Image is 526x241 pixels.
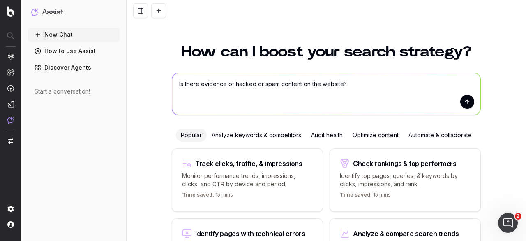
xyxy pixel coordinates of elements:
p: 15 mins [340,192,391,201]
img: Botify logo [7,6,14,17]
img: Studio [7,101,14,108]
div: Start a conversation! [35,87,113,96]
div: Audit health [306,129,348,142]
img: Switch project [8,138,13,144]
span: Time saved: [340,192,372,198]
div: Check rankings & top performers [353,160,457,167]
img: Analytics [7,53,14,60]
div: Analyze & compare search trends [353,230,459,237]
h1: How can I boost your search strategy? [172,44,481,59]
div: Track clicks, traffic, & impressions [195,160,302,167]
iframe: Intercom live chat [498,213,518,233]
img: Setting [7,206,14,212]
img: Assist [7,117,14,124]
p: 15 mins [182,192,233,201]
img: My account [7,221,14,228]
div: Popular [176,129,207,142]
img: Activation [7,85,14,92]
a: Discover Agents [28,61,120,74]
h1: Assist [42,7,63,18]
div: Analyze keywords & competitors [207,129,306,142]
div: Identify pages with technical errors [195,230,305,237]
p: Identify top pages, queries, & keywords by clicks, impressions, and rank. [340,172,471,188]
a: How to use Assist [28,44,120,58]
p: Monitor performance trends, impressions, clicks, and CTR by device and period. [182,172,313,188]
span: 2 [515,213,521,220]
div: Automate & collaborate [404,129,477,142]
img: Assist [31,8,39,16]
div: Optimize content [348,129,404,142]
textarea: Is there evidence of hacked or spam content on the website? [172,73,480,115]
button: New Chat [28,28,120,41]
button: Assist [31,7,116,18]
img: Intelligence [7,69,14,76]
span: Time saved: [182,192,214,198]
